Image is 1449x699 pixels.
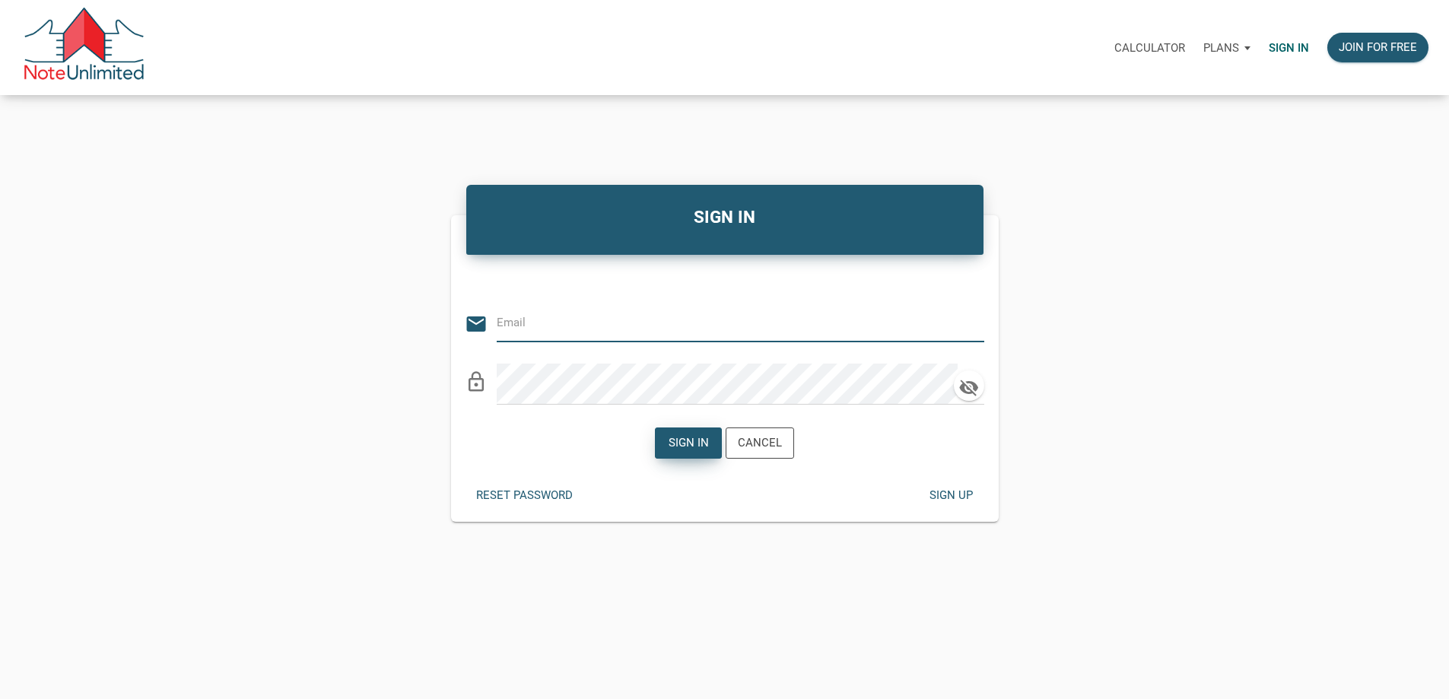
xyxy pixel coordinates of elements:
button: Sign up [917,481,984,510]
a: Sign in [1260,24,1318,71]
p: Plans [1203,41,1239,55]
img: NoteUnlimited [23,8,145,87]
button: Plans [1194,25,1260,71]
button: Reset password [465,481,584,510]
div: Cancel [738,434,782,452]
a: Plans [1194,24,1260,71]
div: Sign in [669,434,709,452]
button: Join for free [1327,33,1428,62]
div: Sign up [929,487,972,504]
input: Email [497,306,961,340]
i: email [465,313,488,335]
div: Join for free [1339,39,1417,56]
a: Join for free [1318,24,1438,71]
div: Reset password [476,487,573,504]
p: Calculator [1114,41,1185,55]
p: Sign in [1269,41,1309,55]
i: lock_outline [465,370,488,393]
h4: SIGN IN [478,205,972,230]
a: Calculator [1105,24,1194,71]
button: Sign in [655,427,722,459]
button: Cancel [726,427,794,459]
